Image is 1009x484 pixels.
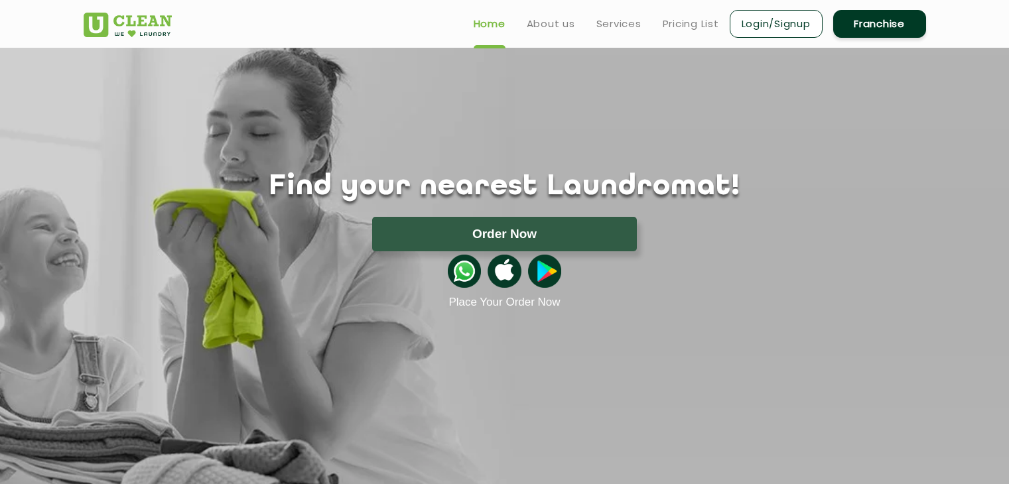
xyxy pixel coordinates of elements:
a: Home [474,16,505,32]
img: playstoreicon.png [528,255,561,288]
h1: Find your nearest Laundromat! [74,170,936,204]
a: Login/Signup [730,10,823,38]
img: whatsappicon.png [448,255,481,288]
a: Franchise [833,10,926,38]
img: UClean Laundry and Dry Cleaning [84,13,172,37]
a: Services [596,16,641,32]
button: Order Now [372,217,637,251]
a: Pricing List [663,16,719,32]
a: Place Your Order Now [448,296,560,309]
a: About us [527,16,575,32]
img: apple-icon.png [488,255,521,288]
